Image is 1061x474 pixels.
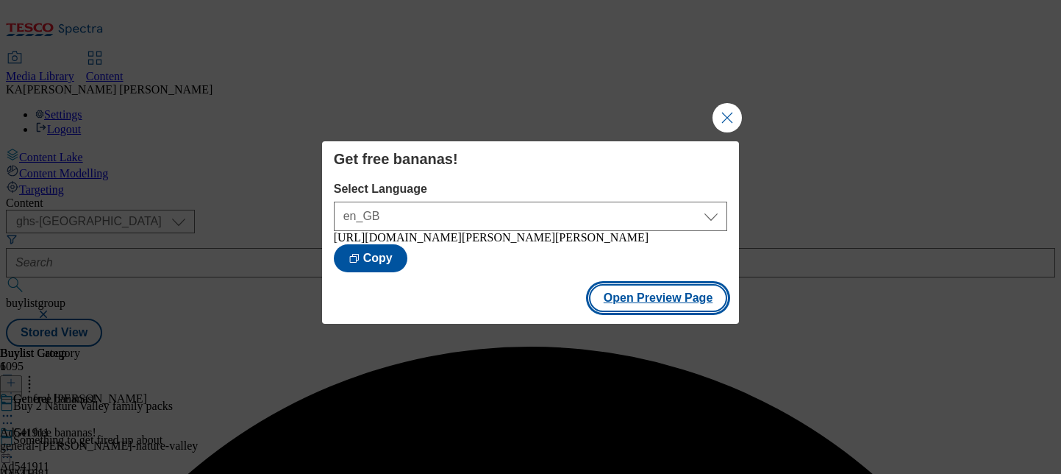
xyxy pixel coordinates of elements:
div: Modal [322,141,740,324]
button: Open Preview Page [589,284,728,312]
h4: Get free bananas! [334,150,728,168]
button: Close Modal [712,103,742,132]
div: [URL][DOMAIN_NAME][PERSON_NAME][PERSON_NAME] [334,231,728,244]
label: Select Language [334,183,728,196]
button: Copy [334,244,407,272]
